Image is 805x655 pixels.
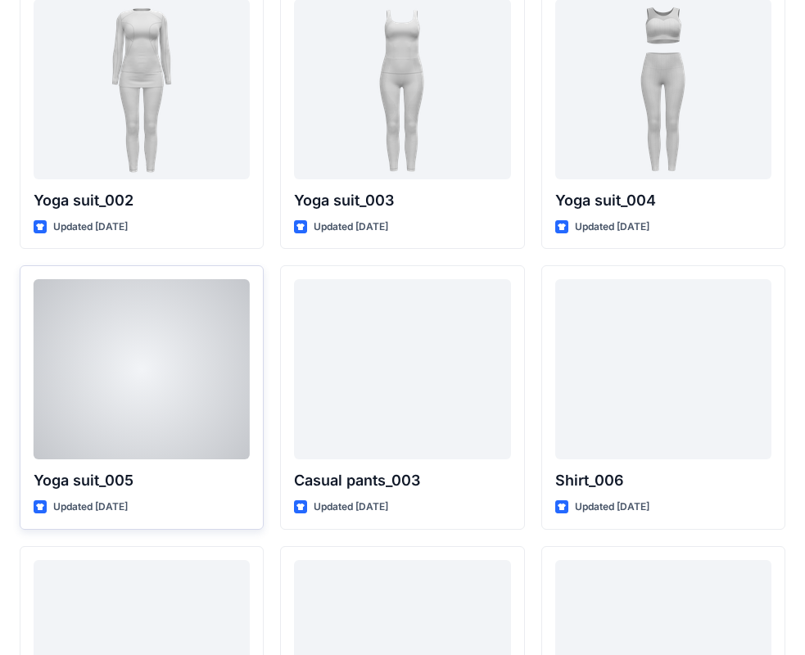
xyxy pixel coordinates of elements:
[555,469,771,492] p: Shirt_006
[53,219,128,236] p: Updated [DATE]
[294,469,510,492] p: Casual pants_003
[34,189,250,212] p: Yoga suit_002
[34,279,250,459] a: Yoga suit_005
[575,499,649,516] p: Updated [DATE]
[575,219,649,236] p: Updated [DATE]
[53,499,128,516] p: Updated [DATE]
[34,469,250,492] p: Yoga suit_005
[314,499,388,516] p: Updated [DATE]
[294,279,510,459] a: Casual pants_003
[555,189,771,212] p: Yoga suit_004
[294,189,510,212] p: Yoga suit_003
[314,219,388,236] p: Updated [DATE]
[555,279,771,459] a: Shirt_006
